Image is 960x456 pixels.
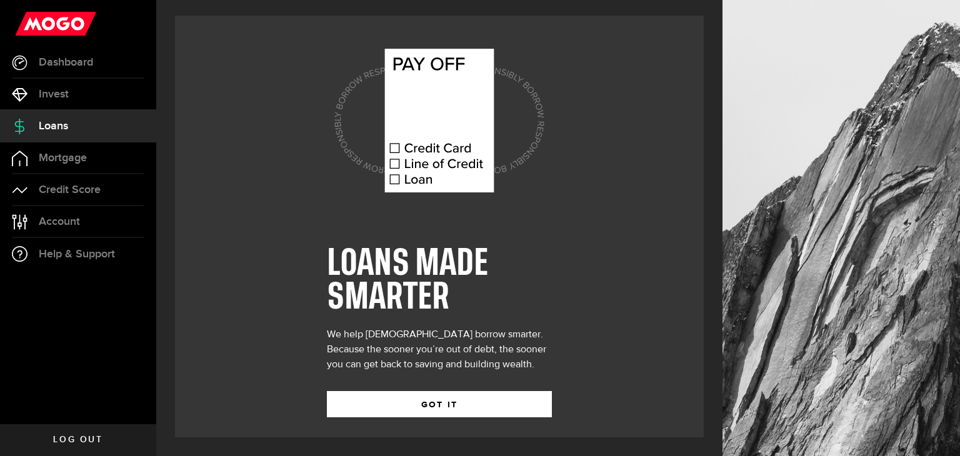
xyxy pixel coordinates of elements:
[39,121,68,132] span: Loans
[39,216,80,227] span: Account
[39,184,101,196] span: Credit Score
[39,152,87,164] span: Mortgage
[327,327,552,372] div: We help [DEMOGRAPHIC_DATA] borrow smarter. Because the sooner you’re out of debt, the sooner you ...
[327,391,552,417] button: GOT IT
[53,435,102,444] span: Log out
[39,249,115,260] span: Help & Support
[39,89,69,100] span: Invest
[327,247,552,315] h1: LOANS MADE SMARTER
[39,57,93,68] span: Dashboard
